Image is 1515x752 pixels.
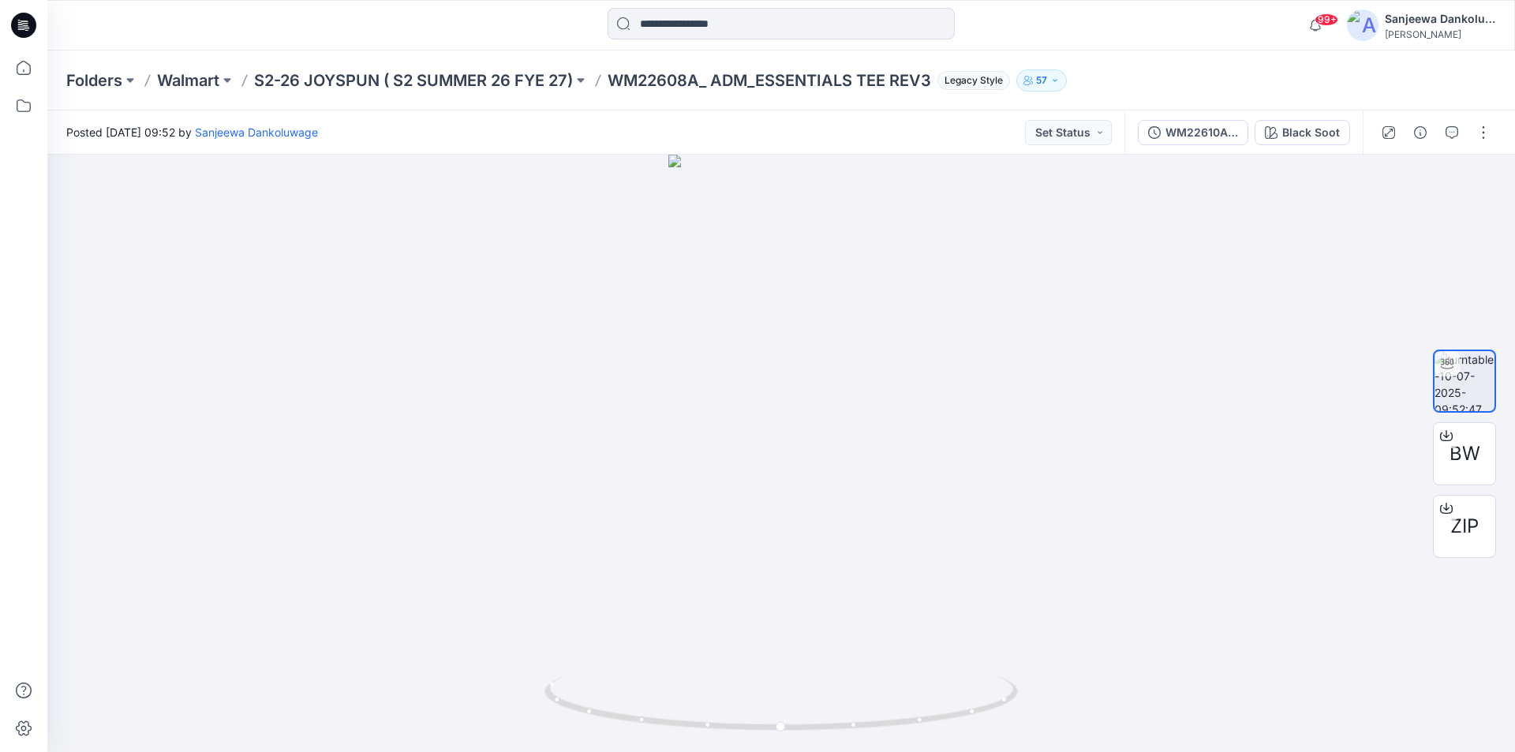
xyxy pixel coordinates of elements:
button: Legacy Style [931,69,1010,92]
span: Legacy Style [937,71,1010,90]
button: Black Soot [1255,120,1350,145]
a: S2-26 JOYSPUN ( S2 SUMMER 26 FYE 27) [254,69,573,92]
span: BW [1450,440,1480,468]
img: turntable-10-07-2025-09:52:47 [1435,351,1494,411]
div: WM22610A_ADM_ESSENTIALS SHORT COLORWAY [1165,124,1238,141]
button: Details [1408,120,1433,145]
div: [PERSON_NAME] [1385,28,1495,40]
span: ZIP [1450,512,1479,541]
span: Posted [DATE] 09:52 by [66,124,318,140]
div: Sanjeewa Dankoluwage [1385,9,1495,28]
button: WM22610A_ADM_ESSENTIALS SHORT COLORWAY [1138,120,1248,145]
a: Walmart [157,69,219,92]
span: 99+ [1315,13,1338,26]
div: Black Soot [1282,124,1340,141]
a: Folders [66,69,122,92]
button: 57 [1016,69,1067,92]
a: Sanjeewa Dankoluwage [195,125,318,139]
p: WM22608A_ ADM_ESSENTIALS TEE REV3 [608,69,931,92]
p: 57 [1036,72,1047,89]
img: avatar [1347,9,1378,41]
